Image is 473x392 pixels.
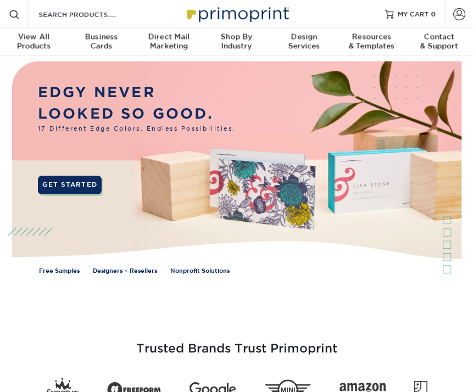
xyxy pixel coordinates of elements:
[93,267,157,275] a: Designers + Resellers
[38,103,236,125] p: LOOKED SO GOOD.
[338,33,405,42] span: Resources
[38,82,236,103] p: EDGY NEVER
[270,33,338,51] div: Services
[405,33,473,51] div: & Support
[338,33,405,51] div: & Templates
[405,28,473,57] a: Contact& Support
[68,33,135,51] div: Cards
[135,33,203,42] span: Direct Mail
[338,28,405,57] a: Resources& Templates
[203,33,270,51] div: Industry
[37,8,144,21] input: SEARCH PRODUCTS.....
[431,10,436,18] span: 0
[135,28,203,57] a: Direct MailMarketing
[405,33,473,42] span: Contact
[38,125,236,133] span: 17 Different Edge Colors. Endless Possibilities.
[39,267,80,275] a: Free Samples
[270,28,338,57] a: DesignServices
[68,28,135,57] a: BusinessCards
[182,2,292,25] img: Primoprint
[270,33,338,42] span: Design
[203,33,270,42] span: Shop By
[8,315,465,369] h3: Trusted Brands Trust Primoprint
[170,267,230,275] a: Nonprofit Solutions
[398,9,429,19] span: MY CART
[38,176,102,194] a: GET STARTED
[68,33,135,42] span: Business
[135,33,203,51] div: Marketing
[203,28,270,57] a: Shop ByIndustry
